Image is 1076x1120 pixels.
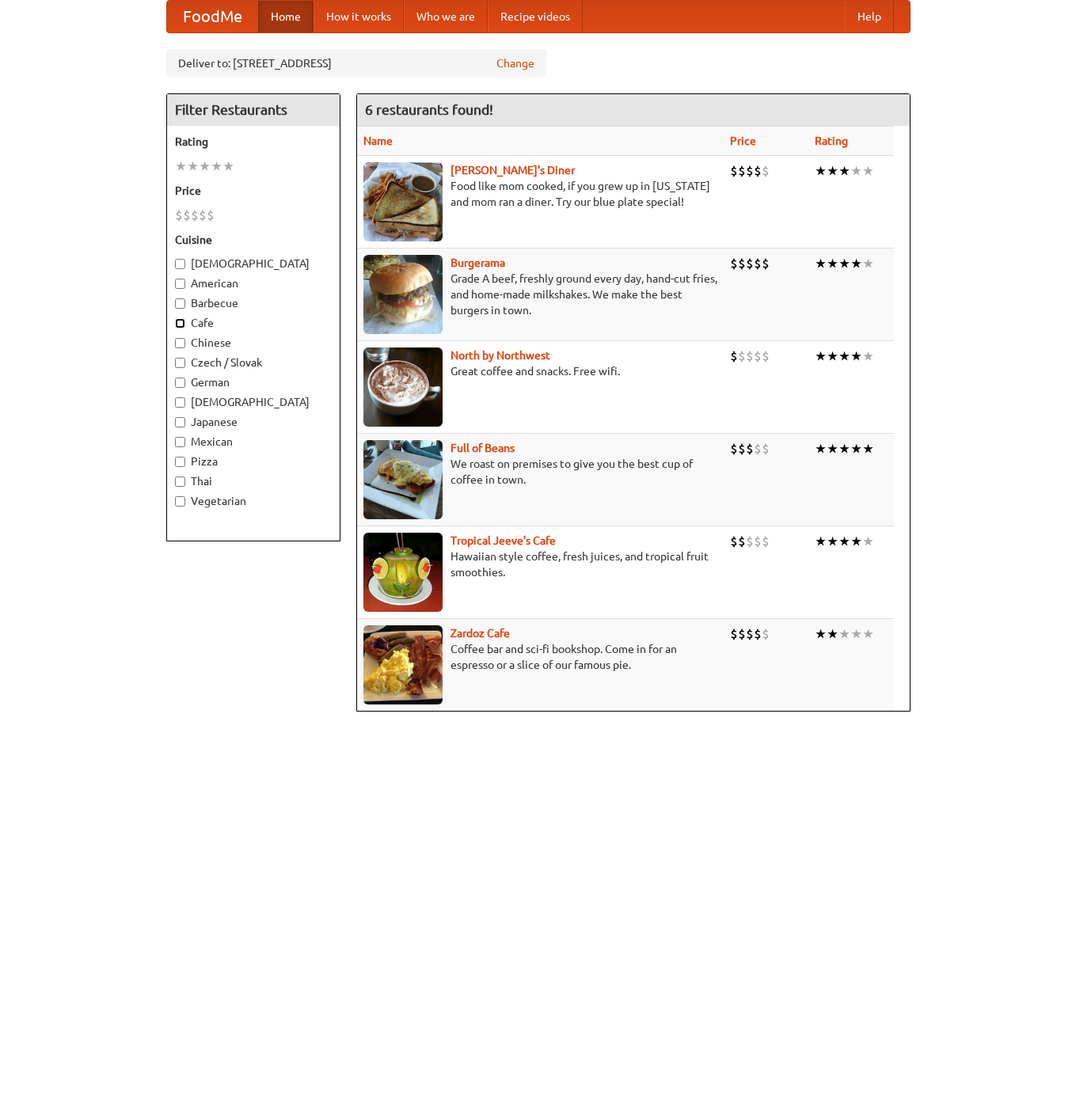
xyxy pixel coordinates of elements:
[730,347,738,365] li: $
[762,533,770,550] li: $
[850,533,862,550] li: ★
[838,255,850,272] li: ★
[363,347,443,427] img: north.jpg
[862,533,874,550] li: ★
[207,207,215,224] li: $
[175,493,332,509] label: Vegetarian
[222,158,234,175] li: ★
[451,256,505,269] a: Burgerama
[451,164,575,177] b: [PERSON_NAME]'s Diner
[175,417,185,427] input: Japanese
[175,158,187,175] li: ★
[258,1,314,32] a: Home
[363,625,443,704] img: zardoz.jpg
[827,347,838,365] li: ★
[175,355,332,370] label: Czech / Slovak
[175,437,185,447] input: Mexican
[862,255,874,272] li: ★
[838,347,850,365] li: ★
[738,255,746,272] li: $
[730,135,756,147] a: Price
[815,255,827,272] li: ★
[738,347,746,365] li: $
[363,363,717,379] p: Great coffee and snacks. Free wifi.
[175,358,185,368] input: Czech / Slovak
[175,183,332,199] h5: Price
[175,134,332,150] h5: Rating
[827,255,838,272] li: ★
[175,374,332,390] label: German
[451,627,510,640] a: Zardoz Cafe
[746,347,754,365] li: $
[746,533,754,550] li: $
[754,440,762,457] li: $
[850,347,862,365] li: ★
[850,625,862,643] li: ★
[730,255,738,272] li: $
[754,625,762,643] li: $
[175,454,332,469] label: Pizza
[862,440,874,457] li: ★
[363,255,443,334] img: burgerama.jpg
[167,94,340,126] h4: Filter Restaurants
[746,162,754,180] li: $
[365,102,493,117] ng-pluralize: 6 restaurants found!
[730,162,738,180] li: $
[496,55,534,71] a: Change
[175,476,185,487] input: Thai
[199,207,207,224] li: $
[451,349,550,362] a: North by Northwest
[211,158,222,175] li: ★
[827,625,838,643] li: ★
[175,207,183,224] li: $
[845,1,894,32] a: Help
[451,534,556,547] a: Tropical Jeeve's Cafe
[175,259,185,269] input: [DEMOGRAPHIC_DATA]
[363,162,443,241] img: sallys.jpg
[175,496,185,507] input: Vegetarian
[738,162,746,180] li: $
[838,533,850,550] li: ★
[187,158,199,175] li: ★
[199,158,211,175] li: ★
[738,533,746,550] li: $
[754,347,762,365] li: $
[175,473,332,489] label: Thai
[314,1,404,32] a: How it works
[175,298,185,309] input: Barbecue
[363,440,443,519] img: beans.jpg
[363,456,717,488] p: We roast on premises to give you the best cup of coffee in town.
[815,135,848,147] a: Rating
[451,442,515,454] a: Full of Beans
[175,378,185,388] input: German
[175,457,185,467] input: Pizza
[746,255,754,272] li: $
[738,625,746,643] li: $
[167,1,258,32] a: FoodMe
[738,440,746,457] li: $
[363,135,393,147] a: Name
[363,549,717,580] p: Hawaiian style coffee, fresh juices, and tropical fruit smoothies.
[175,335,332,351] label: Chinese
[746,440,754,457] li: $
[815,440,827,457] li: ★
[815,625,827,643] li: ★
[827,162,838,180] li: ★
[175,275,332,291] label: American
[175,315,332,331] label: Cafe
[363,271,717,318] p: Grade A beef, freshly ground every day, hand-cut fries, and home-made milkshakes. We make the bes...
[175,397,185,408] input: [DEMOGRAPHIC_DATA]
[175,232,332,248] h5: Cuisine
[838,162,850,180] li: ★
[827,533,838,550] li: ★
[175,394,332,410] label: [DEMOGRAPHIC_DATA]
[730,625,738,643] li: $
[754,162,762,180] li: $
[191,207,199,224] li: $
[762,255,770,272] li: $
[175,318,185,328] input: Cafe
[746,625,754,643] li: $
